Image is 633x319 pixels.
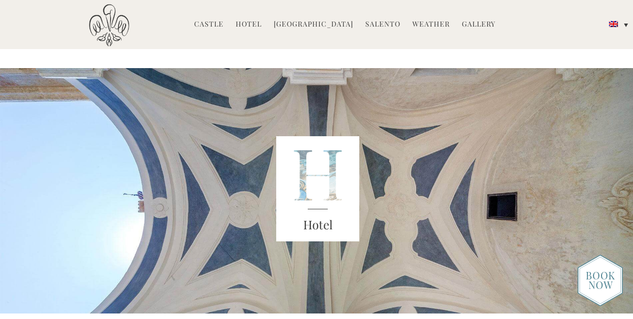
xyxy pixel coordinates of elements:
img: new-booknow.png [577,254,623,306]
a: Gallery [462,19,495,31]
a: Castle [194,19,224,31]
a: Salento [365,19,400,31]
a: Weather [412,19,450,31]
a: Hotel [236,19,262,31]
img: castello_header_block.png [276,136,359,241]
img: Castello di Ugento [89,4,129,47]
h3: Hotel [276,216,359,234]
img: English [609,21,618,27]
a: [GEOGRAPHIC_DATA] [274,19,353,31]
